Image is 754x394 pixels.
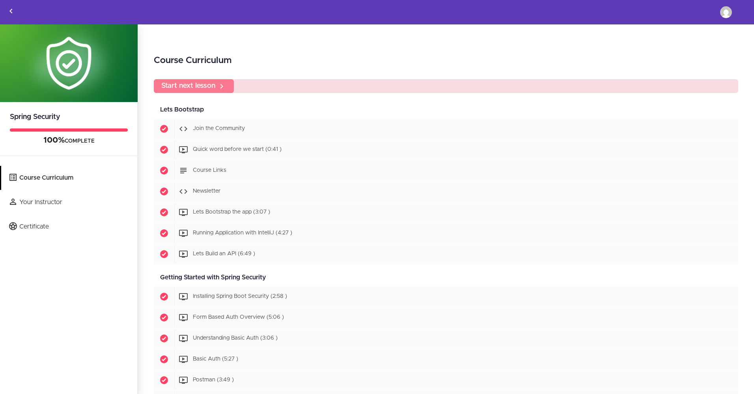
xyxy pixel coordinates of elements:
span: Completed item [154,328,174,349]
a: Completed item Understanding Basic Auth (3:06 ) [154,328,738,349]
svg: Back to courses [6,6,16,16]
a: Completed item Installing Spring Boot Security (2:58 ) [154,286,738,307]
span: Basic Auth (5:27 ) [193,357,238,362]
a: Certificate [1,215,138,239]
span: Completed item [154,119,174,139]
span: Lets Build an API (6:49 ) [193,251,255,257]
span: Completed item [154,181,174,202]
a: Your Instructor [1,190,138,214]
a: Completed item Form Based Auth Overview (5:06 ) [154,307,738,328]
a: Completed item Join the Community [154,119,738,139]
span: Installing Spring Boot Security (2:58 ) [193,294,287,299]
span: Completed item [154,286,174,307]
span: Completed item [154,307,174,328]
a: Back to courses [0,0,22,24]
span: Newsletter [193,189,220,194]
span: Quick word before we start (0:41 ) [193,147,282,152]
span: Completed item [154,349,174,370]
div: Lets Bootstrap [154,101,738,119]
a: Completed item Postman (3:49 ) [154,370,738,390]
span: Postman (3:49 ) [193,377,234,383]
h2: Course Curriculum [154,54,738,67]
a: Completed item Quick word before we start (0:41 ) [154,139,738,160]
span: Completed item [154,370,174,390]
img: upglearn@gmail.com [720,6,732,18]
span: Join the Community [193,126,245,132]
a: Completed item Running Application with IntelliJ (4:27 ) [154,223,738,243]
span: Completed item [154,160,174,181]
span: Running Application with IntelliJ (4:27 ) [193,230,292,236]
a: Course Curriculum [1,166,138,190]
a: Completed item Lets Build an API (6:49 ) [154,244,738,264]
span: Completed item [154,202,174,223]
span: Completed item [154,223,174,243]
span: 100% [43,136,65,144]
span: Completed item [154,244,174,264]
span: Completed item [154,139,174,160]
span: Lets Bootstrap the app (3:07 ) [193,210,270,215]
div: Getting Started with Spring Security [154,269,738,286]
div: COMPLETE [10,136,128,146]
a: Completed item Newsletter [154,181,738,202]
span: Form Based Auth Overview (5:06 ) [193,315,284,320]
a: Completed item Basic Auth (5:27 ) [154,349,738,370]
span: Course Links [193,168,226,173]
a: Completed item Lets Bootstrap the app (3:07 ) [154,202,738,223]
span: Understanding Basic Auth (3:06 ) [193,336,278,341]
a: Completed item Course Links [154,160,738,181]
